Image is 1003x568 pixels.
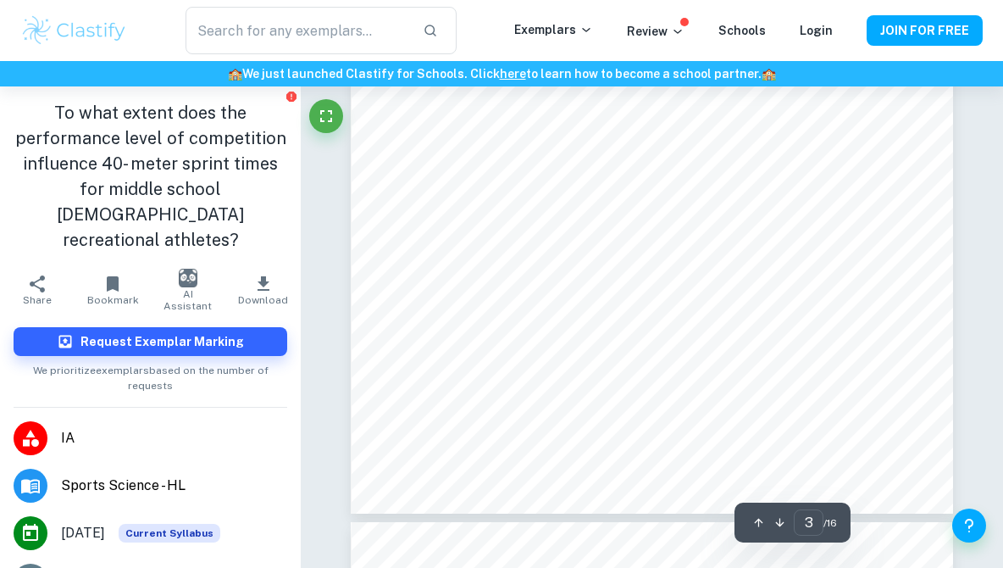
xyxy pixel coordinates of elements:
[225,266,301,314] button: Download
[14,327,287,356] button: Request Exemplar Marking
[61,428,287,448] span: IA
[20,14,128,47] img: Clastify logo
[186,7,408,54] input: Search for any exemplars...
[500,67,526,81] a: here
[514,20,593,39] p: Exemplars
[309,99,343,133] button: Fullscreen
[627,22,684,41] p: Review
[119,524,220,543] div: This exemplar is based on the current syllabus. Feel free to refer to it for inspiration/ideas wh...
[867,15,983,46] button: JOIN FOR FREE
[61,476,287,496] span: Sports Science - HL
[762,67,776,81] span: 🏫
[285,90,297,103] button: Report issue
[61,523,105,543] span: [DATE]
[14,356,287,393] span: We prioritize exemplars based on the number of requests
[238,294,288,306] span: Download
[119,524,220,543] span: Current Syllabus
[151,266,226,314] button: AI Assistant
[75,266,151,314] button: Bookmark
[80,332,244,351] h6: Request Exemplar Marking
[179,269,197,287] img: AI Assistant
[228,67,242,81] span: 🏫
[14,100,287,253] h1: To what extent does the performance level of competition influence 40- meter sprint times for mid...
[161,288,216,312] span: AI Assistant
[3,64,1000,83] h6: We just launched Clastify for Schools. Click to learn how to become a school partner.
[87,294,139,306] span: Bookmark
[718,24,766,37] a: Schools
[800,24,833,37] a: Login
[823,515,837,531] span: / 16
[23,294,52,306] span: Share
[952,509,986,543] button: Help and Feedback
